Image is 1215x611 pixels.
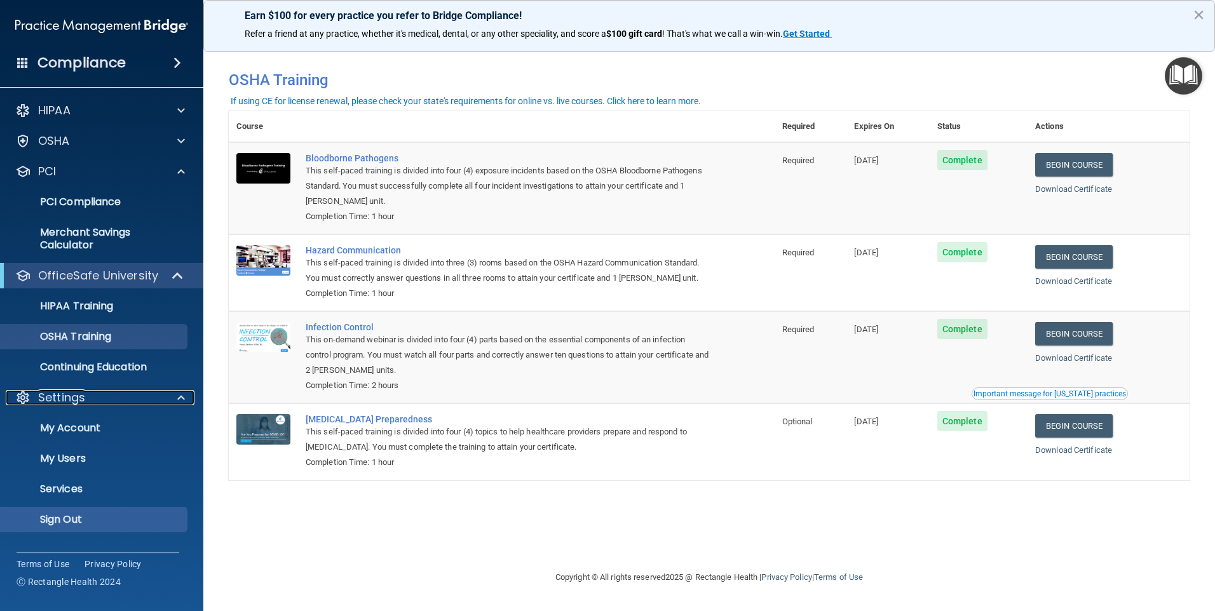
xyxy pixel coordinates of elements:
[930,111,1028,142] th: Status
[1035,353,1112,363] a: Download Certificate
[477,557,941,598] div: Copyright © All rights reserved 2025 @ Rectangle Health | |
[775,111,847,142] th: Required
[1035,414,1113,438] a: Begin Course
[306,322,711,332] a: Infection Control
[1035,322,1113,346] a: Begin Course
[306,209,711,224] div: Completion Time: 1 hour
[306,286,711,301] div: Completion Time: 1 hour
[1193,4,1205,25] button: Close
[846,111,929,142] th: Expires On
[854,325,878,334] span: [DATE]
[854,248,878,257] span: [DATE]
[8,300,113,312] p: HIPAA Training
[783,29,830,39] strong: Get Started
[8,196,182,208] p: PCI Compliance
[15,103,185,118] a: HIPAA
[1035,184,1112,194] a: Download Certificate
[1035,153,1113,177] a: Begin Course
[782,248,815,257] span: Required
[972,387,1128,400] button: Read this if you are a dental practitioner in the state of CA
[38,103,71,118] p: HIPAA
[606,29,662,39] strong: $100 gift card
[245,10,1174,22] p: Earn $100 for every practice you refer to Bridge Compliance!
[306,255,711,286] div: This self-paced training is divided into three (3) rooms based on the OSHA Hazard Communication S...
[782,417,813,426] span: Optional
[15,13,188,39] img: PMB logo
[1035,445,1112,455] a: Download Certificate
[306,332,711,378] div: This on-demand webinar is divided into four (4) parts based on the essential components of an inf...
[306,378,711,393] div: Completion Time: 2 hours
[1035,276,1112,286] a: Download Certificate
[231,97,701,105] div: If using CE for license renewal, please check your state's requirements for online vs. live cours...
[15,133,185,149] a: OSHA
[15,390,185,405] a: Settings
[1028,111,1190,142] th: Actions
[937,411,988,431] span: Complete
[854,417,878,426] span: [DATE]
[974,390,1126,398] div: Important message for [US_STATE] practices
[229,95,703,107] button: If using CE for license renewal, please check your state's requirements for online vs. live cours...
[306,414,711,424] a: [MEDICAL_DATA] Preparedness
[15,268,184,283] a: OfficeSafe University
[38,133,70,149] p: OSHA
[17,558,69,570] a: Terms of Use
[38,164,56,179] p: PCI
[8,226,182,252] p: Merchant Savings Calculator
[761,572,811,582] a: Privacy Policy
[306,424,711,455] div: This self-paced training is divided into four (4) topics to help healthcare providers prepare and...
[662,29,783,39] span: ! That's what we call a win-win.
[8,422,182,434] p: My Account
[8,483,182,495] p: Services
[782,156,815,165] span: Required
[17,575,121,588] span: Ⓒ Rectangle Health 2024
[1035,245,1113,269] a: Begin Course
[229,111,298,142] th: Course
[38,390,85,405] p: Settings
[37,54,126,72] h4: Compliance
[782,325,815,334] span: Required
[306,153,711,163] a: Bloodborne Pathogens
[937,319,988,339] span: Complete
[8,513,182,526] p: Sign Out
[937,150,988,170] span: Complete
[8,452,182,465] p: My Users
[8,330,111,343] p: OSHA Training
[15,164,185,179] a: PCI
[783,29,832,39] a: Get Started
[854,156,878,165] span: [DATE]
[38,268,158,283] p: OfficeSafe University
[814,572,863,582] a: Terms of Use
[306,455,711,470] div: Completion Time: 1 hour
[306,245,711,255] a: Hazard Communication
[85,558,142,570] a: Privacy Policy
[229,71,1190,89] h4: OSHA Training
[245,29,606,39] span: Refer a friend at any practice, whether it's medical, dental, or any other speciality, and score a
[937,242,988,262] span: Complete
[8,361,182,373] p: Continuing Education
[306,163,711,209] div: This self-paced training is divided into four (4) exposure incidents based on the OSHA Bloodborne...
[1165,57,1202,95] button: Open Resource Center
